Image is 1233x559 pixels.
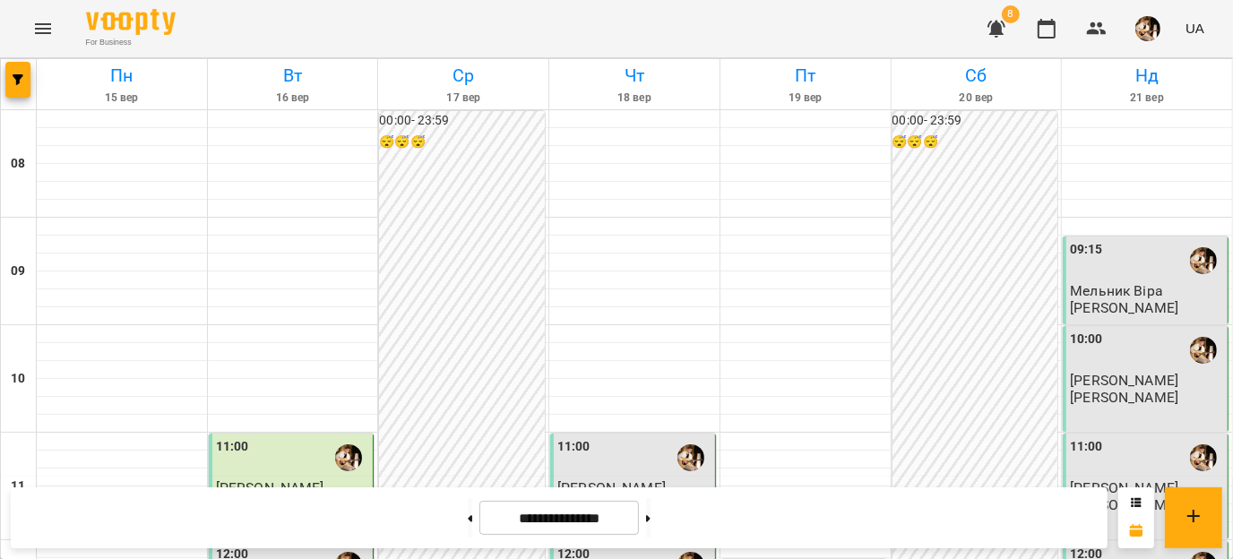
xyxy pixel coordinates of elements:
[894,90,1059,107] h6: 20 вер
[211,90,375,107] h6: 16 вер
[11,369,25,389] h6: 10
[894,62,1059,90] h6: Сб
[723,62,888,90] h6: Пт
[216,437,249,457] label: 11:00
[723,90,888,107] h6: 19 вер
[379,133,545,152] h6: 😴😴😴
[1065,90,1229,107] h6: 21 вер
[1135,16,1160,41] img: 0162ea527a5616b79ea1cf03ccdd73a5.jpg
[39,90,204,107] h6: 15 вер
[1002,5,1020,23] span: 8
[1070,437,1103,457] label: 11:00
[379,111,545,131] h6: 00:00 - 23:59
[1178,12,1211,45] button: UA
[1070,300,1178,315] p: [PERSON_NAME]
[1070,240,1103,260] label: 09:15
[552,62,717,90] h6: Чт
[1186,19,1204,38] span: UA
[1070,330,1103,349] label: 10:00
[552,90,717,107] h6: 18 вер
[892,111,1058,131] h6: 00:00 - 23:59
[11,154,25,174] h6: 08
[211,62,375,90] h6: Вт
[86,37,176,48] span: For Business
[22,7,65,50] button: Menu
[1070,372,1178,389] span: [PERSON_NAME]
[1190,247,1217,274] img: Сергій ВЛАСОВИЧ
[557,437,591,457] label: 11:00
[381,90,546,107] h6: 17 вер
[335,444,362,471] img: Сергій ВЛАСОВИЧ
[11,262,25,281] h6: 09
[1190,337,1217,364] img: Сергій ВЛАСОВИЧ
[1065,62,1229,90] h6: Нд
[677,444,704,471] img: Сергій ВЛАСОВИЧ
[1190,444,1217,471] img: Сергій ВЛАСОВИЧ
[86,9,176,35] img: Voopty Logo
[1070,390,1178,405] p: [PERSON_NAME]
[381,62,546,90] h6: Ср
[892,133,1058,152] h6: 😴😴😴
[39,62,204,90] h6: Пн
[1070,282,1163,299] span: Мельник Віра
